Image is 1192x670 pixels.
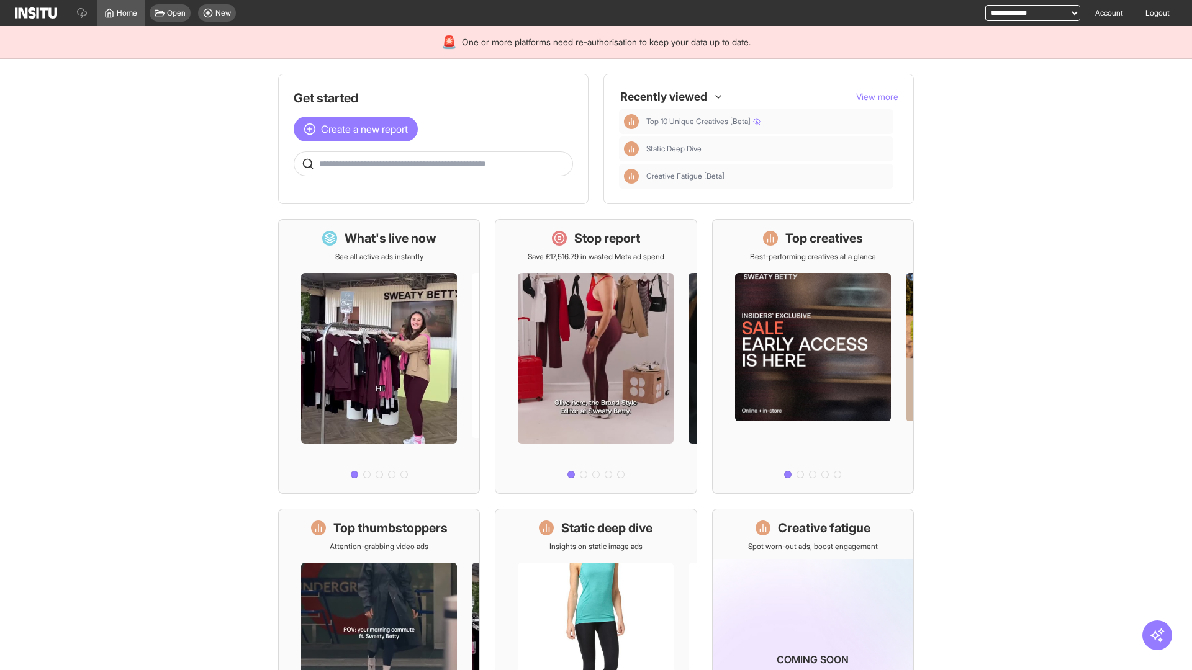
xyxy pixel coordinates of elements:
span: Creative Fatigue [Beta] [646,171,888,181]
span: Top 10 Unique Creatives [Beta] [646,117,888,127]
span: Top 10 Unique Creatives [Beta] [646,117,761,127]
span: View more [856,91,898,102]
span: Home [117,8,137,18]
h1: What's live now [345,230,436,247]
h1: Top thumbstoppers [333,519,448,537]
button: Create a new report [294,117,418,141]
span: Creative Fatigue [Beta] [646,171,725,181]
p: See all active ads instantly [335,252,423,262]
p: Best-performing creatives at a glance [750,252,876,262]
a: Stop reportSave £17,516.79 in wasted Meta ad spend [495,219,697,494]
span: Static Deep Dive [646,144,888,154]
div: Insights [624,141,639,156]
h1: Top creatives [785,230,863,247]
h1: Get started [294,89,573,107]
h1: Stop report [574,230,640,247]
div: 🚨 [441,33,457,51]
span: One or more platforms need re-authorisation to keep your data up to date. [462,36,751,48]
span: New [215,8,231,18]
div: Insights [624,114,639,129]
p: Insights on static image ads [549,542,643,552]
p: Attention-grabbing video ads [330,542,428,552]
p: Save £17,516.79 in wasted Meta ad spend [528,252,664,262]
div: Insights [624,169,639,184]
span: Open [167,8,186,18]
h1: Static deep dive [561,519,652,537]
span: Static Deep Dive [646,144,702,154]
button: View more [856,91,898,103]
img: Logo [15,7,57,19]
a: Top creativesBest-performing creatives at a glance [712,219,914,494]
a: What's live nowSee all active ads instantly [278,219,480,494]
span: Create a new report [321,122,408,136]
